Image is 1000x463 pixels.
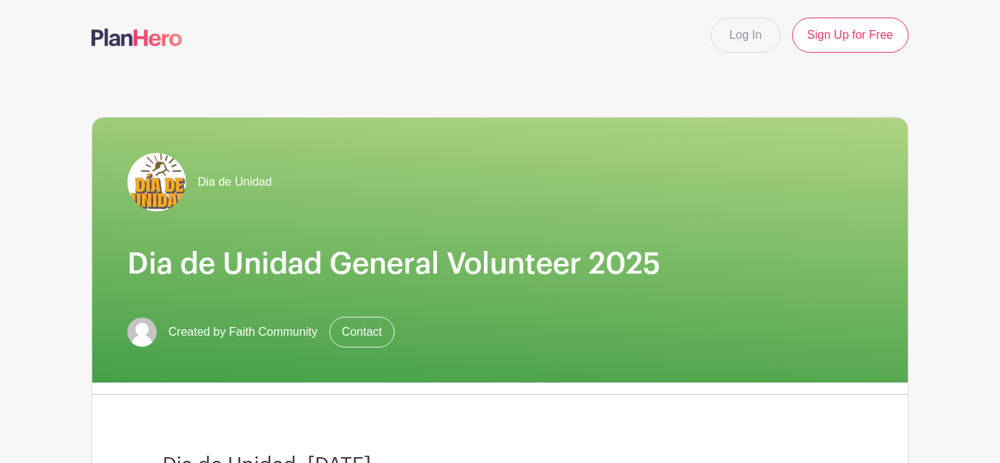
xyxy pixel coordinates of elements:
[92,29,182,46] img: logo-507f7623f17ff9eddc593b1ce0a138ce2505c220e1c5a4e2b4648c50719b7d32.svg
[168,323,318,341] span: Created by Faith Community
[329,317,395,347] a: Contact
[792,18,908,53] a: Sign Up for Free
[127,317,157,347] img: default-ce2991bfa6775e67f084385cd625a349d9dcbb7a52a09fb2fda1e96e2d18dcdb.png
[198,173,272,191] span: Dia de Unidad
[127,153,186,211] img: Dia-de-Unidad.png
[711,18,780,53] a: Log In
[127,246,873,282] h1: Dia de Unidad General Volunteer 2025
